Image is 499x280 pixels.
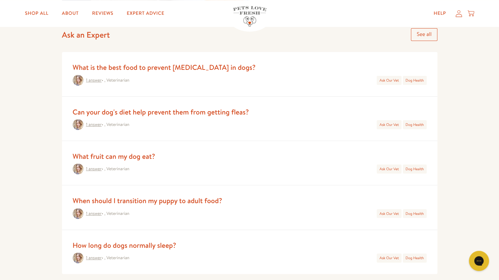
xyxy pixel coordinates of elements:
[465,248,492,273] iframe: Gorgias live chat messenger
[57,7,84,20] a: About
[86,122,102,128] a: 1 answer
[406,211,424,216] a: Dog Health
[86,255,102,261] a: 1 answer
[86,166,102,172] a: 1 answer
[406,166,424,172] a: Dog Health
[406,122,424,127] a: Dog Health
[406,255,424,261] a: Dog Health
[73,75,83,86] img: What is the best food to prevent colitis in dogs?
[86,77,129,84] span: • , Veterinarian
[86,165,129,173] span: • , Veterinarian
[73,107,249,117] a: Can your dog's diet help prevent them from getting fleas?
[233,6,266,27] img: Pets Love Fresh
[86,121,129,128] span: • , Veterinarian
[379,255,399,261] a: Ask Our Vet
[86,211,102,217] a: 1 answer
[73,119,83,130] img: Can your dog's diet help prevent them from getting fleas?
[379,122,399,127] a: Ask Our Vet
[428,7,451,20] a: Help
[406,78,424,83] a: Dog Health
[73,208,83,219] img: When should I transition my puppy to adult food?
[121,7,170,20] a: Expert Advice
[73,164,83,174] img: What fruit can my dog eat?
[86,210,129,217] span: • , Veterinarian
[73,252,83,263] img: How long do dogs normally sleep?
[86,254,129,262] span: • , Veterinarian
[86,77,102,83] a: 1 answer
[73,151,155,161] a: What fruit can my dog eat?
[379,211,399,216] a: Ask Our Vet
[73,240,176,250] a: How long do dogs normally sleep?
[411,28,437,41] a: See all
[73,196,222,205] a: When should I transition my puppy to adult food?
[379,166,399,172] a: Ask Our Vet
[87,7,119,20] a: Reviews
[19,7,54,20] a: Shop All
[379,78,399,83] a: Ask Our Vet
[73,62,256,72] a: What is the best food to prevent [MEDICAL_DATA] in dogs?
[62,28,110,42] h2: Ask an Expert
